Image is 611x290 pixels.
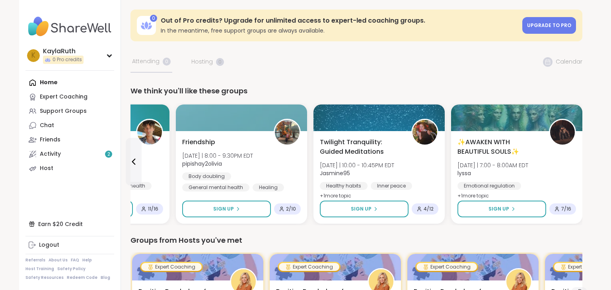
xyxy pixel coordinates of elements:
div: Healing [253,184,284,191]
div: Earn $20 Credit [25,217,114,231]
span: 7 / 16 [561,206,571,212]
span: Sign Up [488,205,509,213]
a: Help [82,257,92,263]
div: General mental health [182,184,249,191]
span: Sign Up [351,205,372,213]
div: Expert Coaching [416,263,477,271]
span: [DATE] | 8:00 - 9:30PM EDT [182,152,253,160]
span: Sign Up [213,205,234,213]
a: Expert Coaching [25,90,114,104]
b: pipishay2olivia [182,160,222,168]
b: Jasmine95 [320,169,350,177]
img: henrywellness [137,120,162,145]
a: Blog [101,275,110,280]
a: Host [25,161,114,176]
div: Chat [40,122,54,130]
a: Logout [25,238,114,252]
span: 11 / 16 [148,206,158,212]
div: Friends [40,136,60,144]
div: Healthy habits [320,182,368,190]
a: Host Training [25,266,54,272]
div: Activity [40,150,61,158]
span: [DATE] | 10:00 - 10:45PM EDT [320,161,394,169]
div: Logout [39,241,59,249]
div: Support Groups [40,107,87,115]
h3: In the meantime, free support groups are always available. [161,27,518,35]
span: Friendship [182,137,215,147]
h3: Out of Pro credits? Upgrade for unlimited access to expert-led coaching groups. [161,16,518,25]
a: Support Groups [25,104,114,118]
button: Sign Up [182,201,271,217]
span: 0 Pro credits [53,56,82,63]
div: Expert Coaching [141,263,202,271]
img: lyssa [550,120,575,145]
img: Jasmine95 [413,120,437,145]
div: We think you'll like these groups [130,85,582,97]
span: [DATE] | 7:00 - 8:00AM EDT [457,161,528,169]
img: ShareWell Nav Logo [25,13,114,41]
div: Expert Coaching [40,93,88,101]
span: Upgrade to Pro [527,22,571,29]
a: Upgrade to Pro [522,17,576,34]
span: ✨AWAKEN WITH BEAUTIFUL SOULS✨ [457,137,540,157]
span: 4 / 12 [424,206,434,212]
span: 2 / 10 [286,206,296,212]
div: Expert Coaching [279,263,339,271]
img: pipishay2olivia [275,120,300,145]
a: Safety Resources [25,275,64,280]
div: Body doubling [182,172,231,180]
button: Sign Up [320,201,409,217]
span: K [31,50,35,61]
span: 2 [107,151,110,158]
div: Groups from Hosts you've met [130,235,582,246]
a: Friends [25,133,114,147]
a: FAQ [71,257,79,263]
a: Chat [25,118,114,133]
span: Twilight Tranquility: Guided Meditations [320,137,403,157]
div: KaylaRuth [43,47,84,56]
a: Redeem Code [67,275,97,280]
a: Referrals [25,257,45,263]
a: Safety Policy [57,266,86,272]
button: Sign Up [457,201,546,217]
div: Inner peace [371,182,412,190]
a: Activity2 [25,147,114,161]
div: Host [40,164,53,172]
div: 0 [150,15,157,22]
b: lyssa [457,169,471,177]
div: Emotional regulation [457,182,521,190]
a: About Us [49,257,68,263]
